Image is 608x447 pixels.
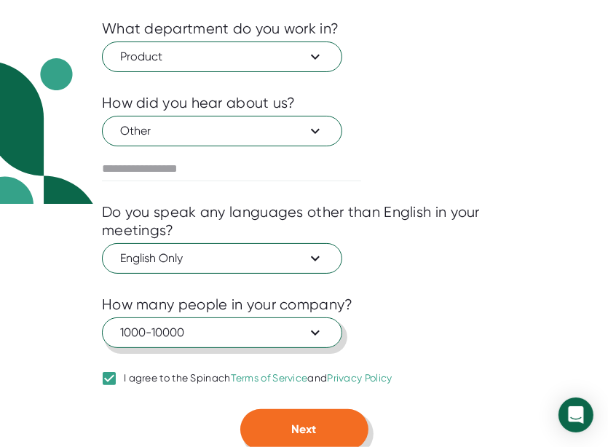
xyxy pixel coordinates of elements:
a: Privacy Policy [327,372,392,384]
span: 1000-10000 [120,324,324,341]
div: Do you speak any languages other than English in your meetings? [102,203,506,240]
button: English Only [102,243,342,274]
button: Other [102,116,342,146]
span: Other [120,122,324,140]
span: Product [120,48,324,66]
div: Open Intercom Messenger [558,397,593,432]
div: I agree to the Spinach and [124,372,392,385]
button: 1000-10000 [102,317,342,348]
div: How did you hear about us? [102,94,296,112]
div: What department do you work in? [102,20,339,38]
a: Terms of Service [231,372,308,384]
div: How many people in your company? [102,296,353,314]
span: English Only [120,250,324,267]
button: Product [102,41,342,72]
span: Next [292,422,317,436]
